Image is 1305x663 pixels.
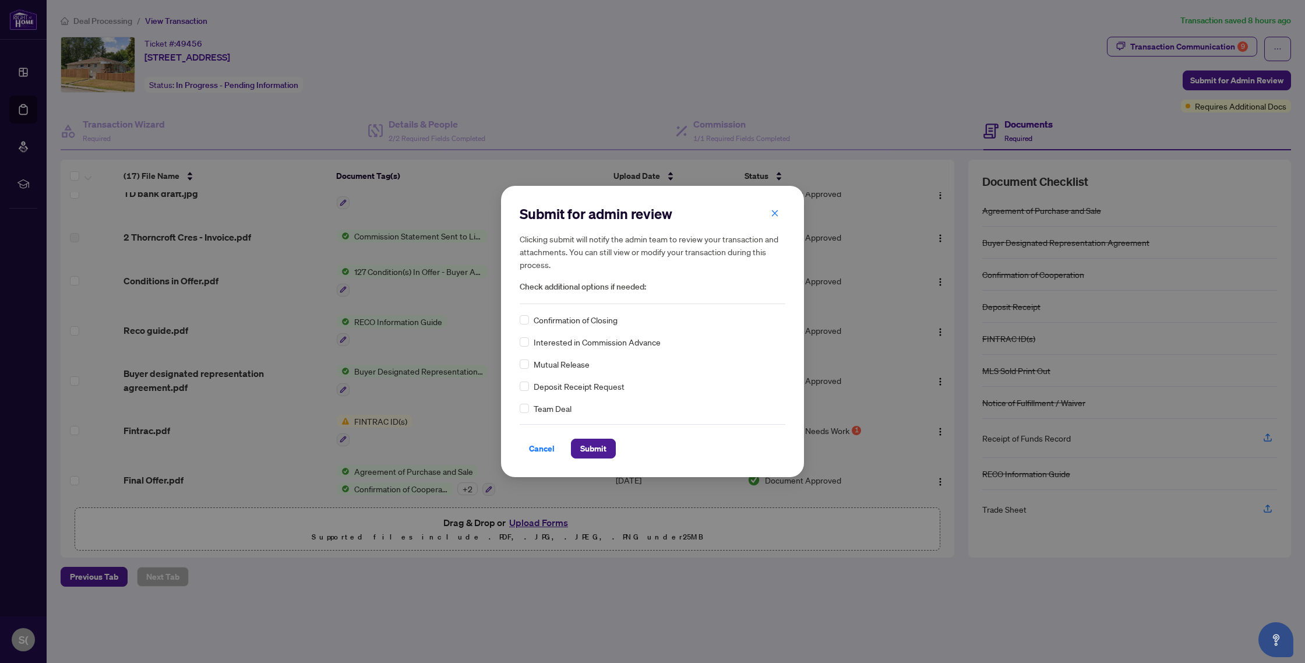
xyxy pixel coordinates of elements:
span: Deposit Receipt Request [534,380,625,393]
button: Cancel [520,439,564,459]
span: close [771,209,779,217]
span: Interested in Commission Advance [534,336,661,348]
span: Submit [580,439,606,458]
span: Mutual Release [534,358,590,371]
h2: Submit for admin review [520,204,785,223]
button: Open asap [1258,622,1293,657]
span: Cancel [529,439,555,458]
h5: Clicking submit will notify the admin team to review your transaction and attachments. You can st... [520,232,785,271]
span: Check additional options if needed: [520,280,785,294]
span: Confirmation of Closing [534,313,618,326]
button: Submit [571,439,616,459]
span: Team Deal [534,402,572,415]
